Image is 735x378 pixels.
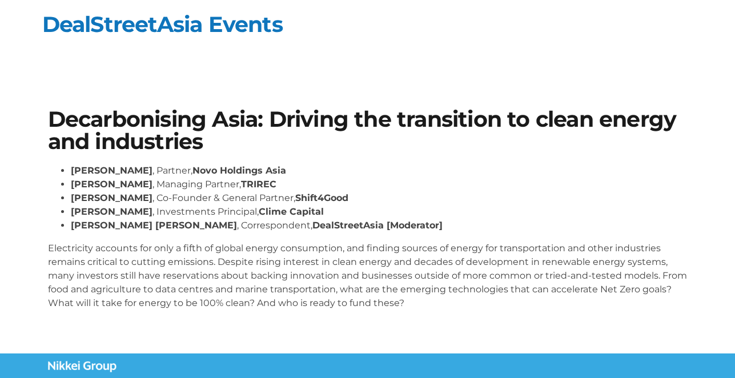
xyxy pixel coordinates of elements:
strong: Clime Capital [259,206,324,217]
li: , Co-Founder & General Partner, [71,191,688,205]
strong: [PERSON_NAME] [71,206,152,217]
li: , Correspondent, [71,219,688,232]
strong: [PERSON_NAME] [71,165,152,176]
strong: [PERSON_NAME] [71,192,152,203]
li: , Partner, [71,164,688,178]
strong: DealStreetAsia [Moderator] [312,220,443,231]
a: DealStreetAsia Events [42,11,283,38]
strong: Novo Holdings Asia [192,165,286,176]
strong: TRIREC [241,179,276,190]
p: Electricity accounts for only a fifth of global energy consumption, and finding sources of energy... [48,242,688,310]
img: Nikkei Group [48,361,117,372]
li: , Managing Partner, [71,178,688,191]
strong: [PERSON_NAME] [71,179,152,190]
li: , Investments Principal, [71,205,688,219]
h1: Decarbonising Asia: Driving the transition to clean energy and industries [48,108,688,152]
strong: [PERSON_NAME] [PERSON_NAME] [71,220,237,231]
strong: Shift4Good [295,192,348,203]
